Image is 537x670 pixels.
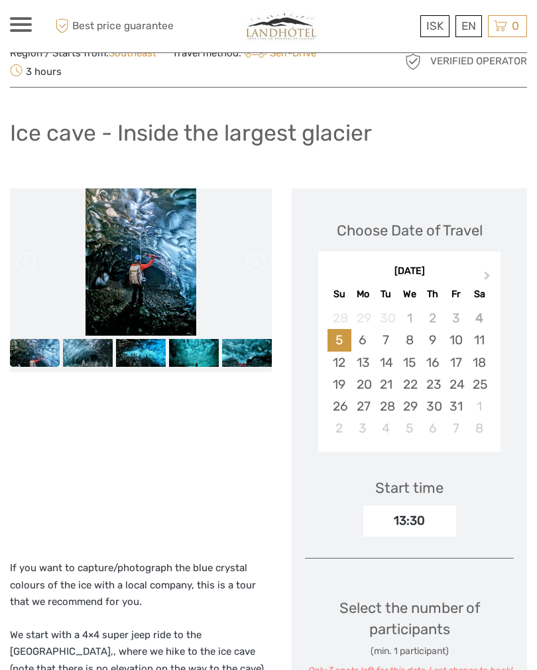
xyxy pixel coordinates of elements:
div: Start time [375,478,444,498]
div: Choose Tuesday, October 14th, 2025 [375,352,398,373]
div: Tu [375,285,398,303]
div: Choose Sunday, October 12th, 2025 [328,352,351,373]
img: verified_operator_grey_128.png [402,51,424,72]
div: Choose Saturday, November 8th, 2025 [467,417,491,439]
div: EN [455,15,482,37]
div: Su [328,285,351,303]
img: 794-4d1e71b2-5dd0-4a39-8cc1-b0db556bc61e_logo_small.jpg [236,10,328,42]
div: Not available Monday, September 29th, 2025 [351,307,375,329]
div: Choose Saturday, November 1st, 2025 [467,395,491,417]
img: 1b907e746b07441996307f4758f83d7b_slider_thumbnail.jpeg [116,339,166,367]
div: Choose Monday, November 3rd, 2025 [351,417,375,439]
div: Choose Thursday, October 16th, 2025 [421,352,444,373]
div: [DATE] [318,265,501,279]
img: 76b600cada044583970d767e1e3e6eaf_slider_thumbnail.jpeg [63,339,113,367]
div: Choose Monday, October 20th, 2025 [351,373,375,395]
div: Choose Wednesday, October 15th, 2025 [398,352,421,373]
div: Not available Thursday, October 2nd, 2025 [421,307,444,329]
div: Choose Friday, October 31st, 2025 [444,395,467,417]
div: Sa [467,285,491,303]
div: Choose Sunday, October 5th, 2025 [328,329,351,351]
div: Choose Friday, October 24th, 2025 [444,373,467,395]
img: f6291082e99243c68d198a15280b29df_slider_thumbnail.jpeg [222,339,272,367]
span: Verified Operator [430,54,527,68]
div: Th [421,285,444,303]
div: Not available Sunday, September 28th, 2025 [328,307,351,329]
div: Choose Wednesday, October 29th, 2025 [398,395,421,417]
div: (min. 1 participant) [305,645,514,658]
div: Fr [444,285,467,303]
div: Choose Friday, October 17th, 2025 [444,352,467,373]
div: Choose Tuesday, October 21st, 2025 [375,373,398,395]
div: Choose Tuesday, November 4th, 2025 [375,417,398,439]
div: month 2025-10 [322,307,496,439]
div: Choose Date of Travel [337,220,483,241]
div: Choose Monday, October 13th, 2025 [351,352,375,373]
div: Choose Thursday, October 30th, 2025 [421,395,444,417]
div: Choose Tuesday, October 7th, 2025 [375,329,398,351]
span: Region / Starts from: [10,46,156,60]
div: Choose Saturday, October 18th, 2025 [467,352,491,373]
span: 0 [510,19,521,33]
h1: Ice cave - Inside the largest glacier [10,119,372,147]
div: Choose Tuesday, October 28th, 2025 [375,395,398,417]
div: Choose Saturday, October 25th, 2025 [467,373,491,395]
div: Choose Wednesday, October 22nd, 2025 [398,373,421,395]
span: ISK [426,19,444,33]
div: Choose Sunday, November 2nd, 2025 [328,417,351,439]
div: Not available Saturday, October 4th, 2025 [467,307,491,329]
div: Choose Saturday, October 11th, 2025 [467,329,491,351]
div: Choose Monday, October 6th, 2025 [351,329,375,351]
div: Choose Sunday, October 19th, 2025 [328,373,351,395]
div: Choose Friday, November 7th, 2025 [444,417,467,439]
a: Southeast [109,47,156,59]
div: We [398,285,421,303]
div: Choose Monday, October 27th, 2025 [351,395,375,417]
button: Next Month [478,268,499,289]
div: Not available Friday, October 3rd, 2025 [444,307,467,329]
img: 661eea406e5f496cb329d58d04216bbc_slider_thumbnail.jpeg [10,339,60,367]
p: If you want to capture/photograph the blue crystal colours of the ice with a local company, this ... [10,560,272,611]
div: Choose Wednesday, October 8th, 2025 [398,329,421,351]
div: Choose Wednesday, November 5th, 2025 [398,417,421,439]
div: 13:30 [363,505,456,536]
div: Choose Thursday, November 6th, 2025 [421,417,444,439]
span: Best price guarantee [52,15,174,37]
div: Mo [351,285,375,303]
div: Choose Thursday, October 9th, 2025 [421,329,444,351]
div: Choose Friday, October 10th, 2025 [444,329,467,351]
div: Not available Wednesday, October 1st, 2025 [398,307,421,329]
div: Choose Thursday, October 23rd, 2025 [421,373,444,395]
img: 661eea406e5f496cb329d58d04216bbc_main_slider.jpeg [86,188,196,336]
span: 3 hours [10,62,62,80]
div: Not available Tuesday, September 30th, 2025 [375,307,398,329]
img: 39d3d596705d4450bf3c893a821d2edd_slider_thumbnail.jpeg [169,339,219,367]
div: Choose Sunday, October 26th, 2025 [328,395,351,417]
a: Self-Drive [241,47,316,59]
